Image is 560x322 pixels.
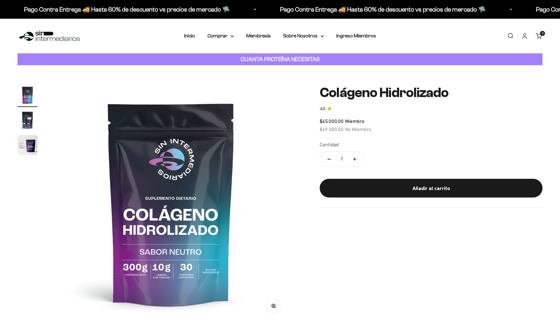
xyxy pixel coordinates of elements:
summary: Sobre Nosotros [283,32,324,40]
p: Pago Contra Entrega 🚚 Hasta 60% de descuento vs precios de mercado 🛸 [24,4,230,14]
button: Ir al artículo 1 [17,85,37,107]
p: Pago Contra Entrega 🚚 Hasta 60% de descuento vs precios de mercado 🛸 [280,4,486,14]
a: Membresía [246,33,271,38]
img: Colágeno Hidrolizado [17,135,37,155]
button: Añadir al carrito [320,179,542,198]
span: No Miembro [345,126,371,132]
a: Inicio [184,33,195,38]
img: Colágeno Hidrolizado [52,85,290,322]
button: Ir al artículo 3 [17,135,37,157]
span: $45.000,00 [320,118,344,124]
h1: Colágeno Hidrolizado [320,85,542,100]
span: 4.8 [320,105,325,112]
button: Reducir cantidad [320,152,338,167]
img: Colágeno Hidrolizado [17,85,37,105]
a: 4.84.8 de 5.0 estrellas [320,105,542,112]
button: Ir al artículo 2 [17,110,37,132]
label: Cantidad: [320,141,339,149]
summary: Comprar [207,32,234,40]
a: Ingreso Miembros [336,33,376,38]
button: Aumentar cantidad [346,152,364,167]
img: Colágeno Hidrolizado [17,110,37,130]
strong: CUANTA PROTEÍNA NECESITAS [241,56,320,62]
span: Miembro [345,118,364,124]
div: Añadir al carrito [332,184,530,193]
span: $49.500,00 [320,126,344,132]
span: 3 [542,32,543,35]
